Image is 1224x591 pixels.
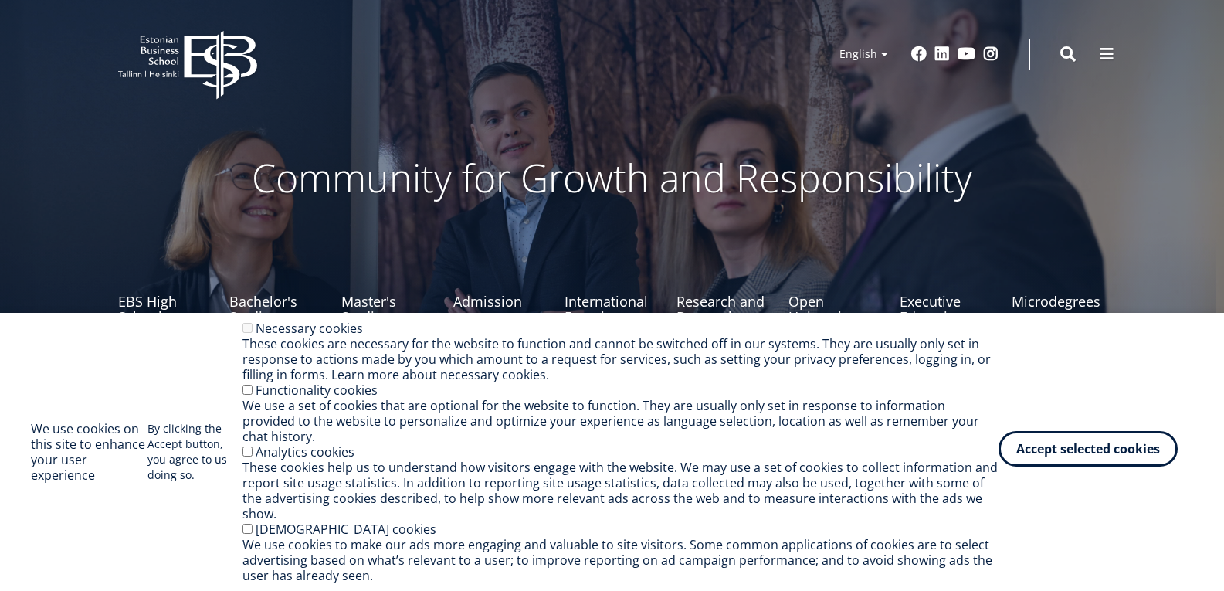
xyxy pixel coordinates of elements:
[242,336,999,382] div: These cookies are necessary for the website to function and cannot be switched off in our systems...
[256,443,354,460] label: Analytics cookies
[453,263,548,340] a: Admission
[341,263,436,340] a: Master's Studies
[911,46,927,62] a: Facebook
[256,382,378,399] label: Functionality cookies
[676,263,771,340] a: Research and Doctoral Studies
[788,263,883,340] a: Open University
[118,263,213,340] a: EBS High School
[565,263,659,340] a: International Experience
[147,421,242,483] p: By clicking the Accept button, you agree to us doing so.
[999,431,1178,467] button: Accept selected cookies
[31,421,147,483] h2: We use cookies on this site to enhance your user experience
[900,263,995,340] a: Executive Education
[242,537,999,583] div: We use cookies to make our ads more engaging and valuable to site visitors. Some common applicati...
[229,263,324,340] a: Bachelor's Studies
[1012,263,1107,340] a: Microdegrees
[242,460,999,521] div: These cookies help us to understand how visitors engage with the website. We may use a set of coo...
[958,46,975,62] a: Youtube
[934,46,950,62] a: Linkedin
[203,155,1022,201] p: Community for Growth and Responsibility
[242,398,999,444] div: We use a set of cookies that are optional for the website to function. They are usually only set ...
[983,46,999,62] a: Instagram
[256,521,436,538] label: [DEMOGRAPHIC_DATA] cookies
[256,320,363,337] label: Necessary cookies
